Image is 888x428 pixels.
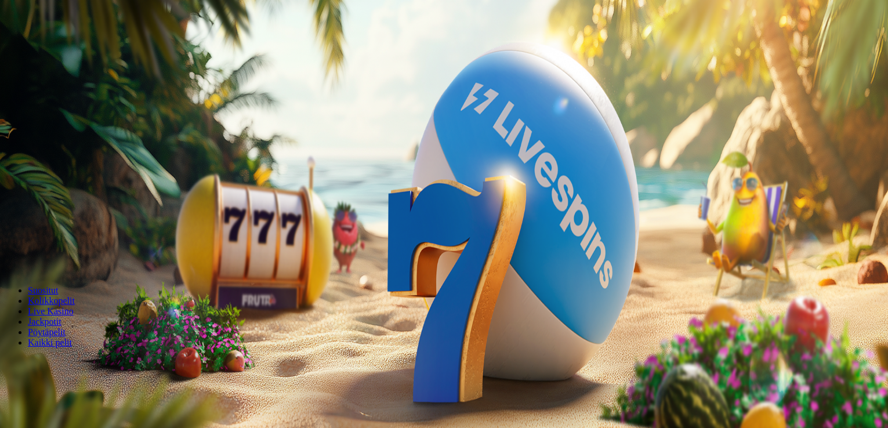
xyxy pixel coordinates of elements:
[5,266,883,348] nav: Lobby
[28,296,75,306] a: Kolikkopelit
[28,306,74,316] a: Live Kasino
[28,317,61,327] a: Jackpotit
[28,327,66,337] a: Pöytäpelit
[28,338,72,347] a: Kaikki pelit
[28,285,58,295] a: Suositut
[5,266,883,369] header: Lobby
